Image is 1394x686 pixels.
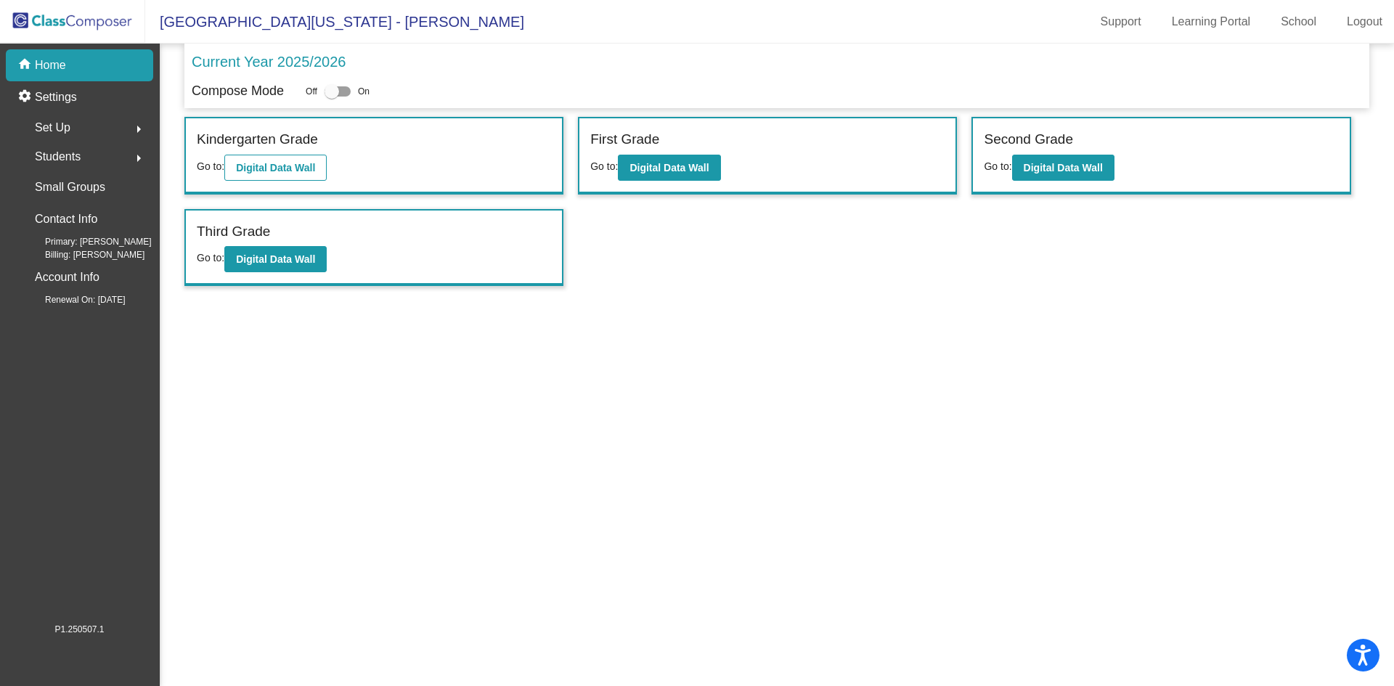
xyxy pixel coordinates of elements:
[35,118,70,138] span: Set Up
[17,57,35,74] mat-icon: home
[35,57,66,74] p: Home
[236,253,315,265] b: Digital Data Wall
[192,81,284,101] p: Compose Mode
[22,235,152,248] span: Primary: [PERSON_NAME]
[224,246,327,272] button: Digital Data Wall
[1335,10,1394,33] a: Logout
[35,147,81,167] span: Students
[197,160,224,172] span: Go to:
[17,89,35,106] mat-icon: settings
[35,177,105,197] p: Small Groups
[145,10,524,33] span: [GEOGRAPHIC_DATA][US_STATE] - [PERSON_NAME]
[1012,155,1114,181] button: Digital Data Wall
[984,129,1073,150] label: Second Grade
[1089,10,1153,33] a: Support
[22,248,144,261] span: Billing: [PERSON_NAME]
[130,150,147,167] mat-icon: arrow_right
[236,162,315,173] b: Digital Data Wall
[224,155,327,181] button: Digital Data Wall
[629,162,709,173] b: Digital Data Wall
[35,209,97,229] p: Contact Info
[192,51,346,73] p: Current Year 2025/2026
[197,221,270,242] label: Third Grade
[197,252,224,264] span: Go to:
[35,89,77,106] p: Settings
[590,160,618,172] span: Go to:
[984,160,1011,172] span: Go to:
[618,155,720,181] button: Digital Data Wall
[35,267,99,287] p: Account Info
[197,129,318,150] label: Kindergarten Grade
[1160,10,1263,33] a: Learning Portal
[358,85,370,98] span: On
[22,293,125,306] span: Renewal On: [DATE]
[306,85,317,98] span: Off
[1269,10,1328,33] a: School
[1024,162,1103,173] b: Digital Data Wall
[130,121,147,138] mat-icon: arrow_right
[590,129,659,150] label: First Grade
